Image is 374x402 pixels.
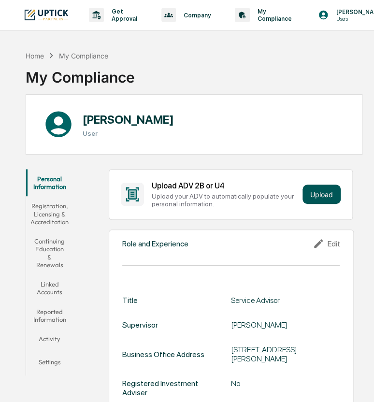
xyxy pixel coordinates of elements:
div: Service Advisor [231,296,340,305]
button: Upload [302,185,341,204]
div: [PERSON_NAME] [231,320,340,330]
h3: User [83,129,174,137]
div: Supervisor [122,320,158,330]
p: Company [176,12,216,19]
div: Registered Investment Adviser [122,379,220,397]
div: Edit [313,238,340,249]
button: Reported Information [26,302,73,330]
div: [STREET_ADDRESS][PERSON_NAME] [231,345,340,363]
button: Continuing Education & Renewals [26,231,73,274]
button: Personal Information [26,169,73,197]
div: Role and Experience [122,239,188,248]
div: Upload ADV 2B or U4 [152,181,299,190]
div: My Compliance [59,52,108,60]
div: Title [122,296,138,305]
button: Linked Accounts [26,274,73,302]
p: My Compliance [250,8,297,22]
button: Registration, Licensing & Accreditation [26,196,73,231]
h1: [PERSON_NAME] [83,113,174,127]
p: Get Approval [104,8,142,22]
button: Settings [26,352,73,375]
div: No [231,379,340,388]
div: Upload your ADV to automatically populate your personal information. [152,192,299,208]
div: secondary tabs example [26,169,73,375]
div: My Compliance [26,61,135,86]
div: Business Office Address [122,345,204,363]
img: logo [23,8,70,21]
button: Activity [26,329,73,352]
div: Home [26,52,44,60]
